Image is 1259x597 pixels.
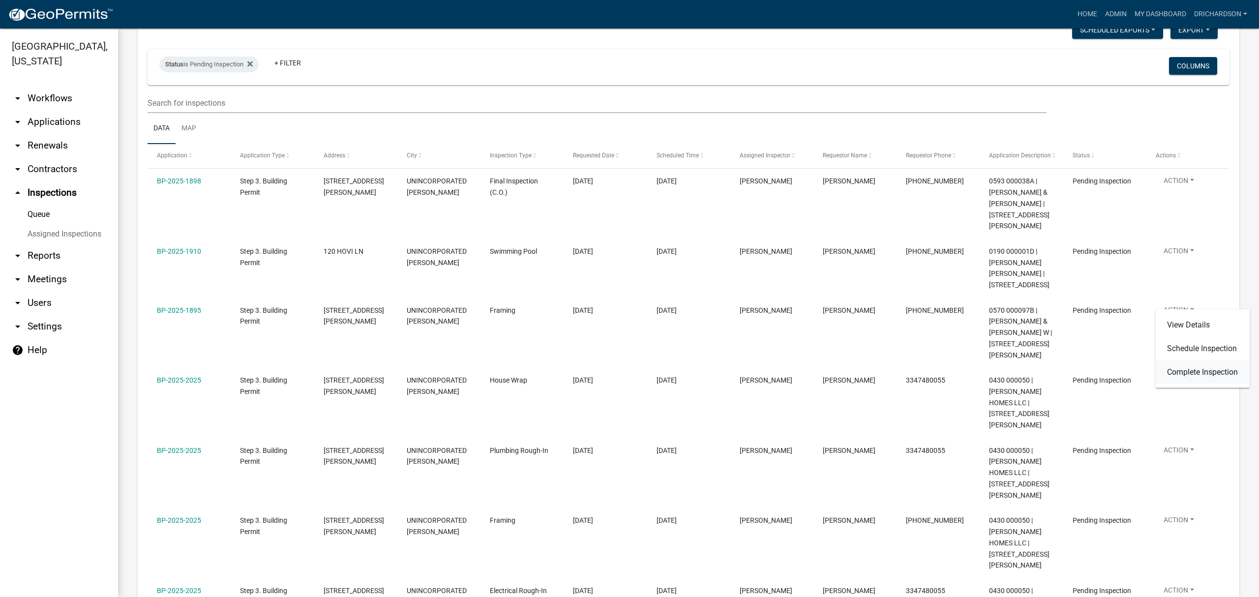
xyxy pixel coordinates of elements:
[12,187,24,199] i: arrow_drop_up
[407,152,417,159] span: City
[740,447,792,454] span: William Huff
[490,587,547,595] span: Electrical Rough-In
[240,306,287,326] span: Step 3. Building Permit
[657,152,699,159] span: Scheduled Time
[989,376,1049,429] span: 0430 000050 | BC STONE HOMES LLC | 4113 HAMMETT RD
[324,177,384,196] span: 1091 NEW HUTCHINSON MILL RD
[324,516,384,536] span: 4113 HAMMETT RD
[490,152,532,159] span: Inspection Type
[573,152,614,159] span: Requested Date
[657,445,721,456] div: [DATE]
[989,177,1049,230] span: 0593 000038A | CHASKIN JOYCE & BRIANNA CHASKIN | 1091 New Hutchinson Mill Rd
[157,376,201,384] a: BP-2025-2025
[1131,5,1190,24] a: My Dashboard
[240,376,287,395] span: Step 3. Building Permit
[989,306,1052,359] span: 0570 000097B | BROOKS GREG & JUSTINE W | 58 WOODYARD RD
[148,113,176,145] a: Data
[480,144,564,168] datatable-header-cell: Inspection Type
[989,516,1049,569] span: 0430 000050 | BC STONE HOMES LLC | 4113 HAMMETT RD
[324,447,384,466] span: 4113 HAMMETT RD
[906,247,964,255] span: 210-317-8577
[823,587,875,595] span: Matt - BC STONE
[740,587,792,595] span: Douglas Richardson
[1073,177,1131,185] span: Pending Inspection
[12,140,24,151] i: arrow_drop_down
[906,516,964,524] span: 334-748-0055
[1156,305,1202,319] button: Action
[573,306,593,314] span: 08/21/2025
[740,306,792,314] span: Douglas Richardson
[12,92,24,104] i: arrow_drop_down
[324,247,363,255] span: 120 HOVI LN
[657,305,721,316] div: [DATE]
[267,54,309,72] a: + Filter
[1073,516,1131,524] span: Pending Inspection
[906,447,945,454] span: 3347480055
[989,152,1051,159] span: Application Description
[324,152,345,159] span: Address
[397,144,480,168] datatable-header-cell: City
[1190,5,1251,24] a: drichardson
[823,447,875,454] span: Matt - BC STONE
[989,447,1049,499] span: 0430 000050 | BC STONE HOMES LLC | 4113 HAMMETT RD
[12,116,24,128] i: arrow_drop_down
[1169,57,1217,75] button: Columns
[1073,247,1131,255] span: Pending Inspection
[1101,5,1131,24] a: Admin
[573,247,593,255] span: 08/21/2025
[314,144,397,168] datatable-header-cell: Address
[1146,144,1229,168] datatable-header-cell: Actions
[12,321,24,332] i: arrow_drop_down
[490,516,515,524] span: Framing
[897,144,980,168] datatable-header-cell: Requestor Phone
[740,177,792,185] span: William Huff
[12,273,24,285] i: arrow_drop_down
[157,152,187,159] span: Application
[1073,447,1131,454] span: Pending Inspection
[1156,445,1202,459] button: Action
[407,247,467,267] span: UNINCORPORATED TROUP
[324,376,384,395] span: 4113 HAMMETT RD
[906,152,951,159] span: Requestor Phone
[573,447,593,454] span: 08/21/2025
[1155,360,1250,384] a: Complete Inspection
[324,306,384,326] span: 58 WOODYARD RD
[240,177,287,196] span: Step 3. Building Permit
[657,585,721,597] div: [DATE]
[490,376,527,384] span: House Wrap
[407,516,467,536] span: UNINCORPORATED TROUP
[823,177,875,185] span: Blake
[490,447,548,454] span: Plumbing Rough-In
[980,144,1063,168] datatable-header-cell: Application Description
[157,247,201,255] a: BP-2025-1910
[823,247,875,255] span: Kelly Rangel
[1063,144,1146,168] datatable-header-cell: Status
[157,447,201,454] a: BP-2025-2025
[573,587,593,595] span: 08/21/2025
[490,306,515,314] span: Framing
[823,306,875,314] span: Greg
[231,144,314,168] datatable-header-cell: Application Type
[1073,306,1131,314] span: Pending Inspection
[1156,152,1176,159] span: Actions
[407,447,467,466] span: UNINCORPORATED TROUP
[1073,587,1131,595] span: Pending Inspection
[823,376,875,384] span: Matt - BC STONE
[240,152,285,159] span: Application Type
[823,152,867,159] span: Requestor Name
[573,177,593,185] span: 08/21/2025
[906,306,964,314] span: 706-594-4901
[407,306,467,326] span: UNINCORPORATED TROUP
[490,247,537,255] span: Swimming Pool
[1073,376,1131,384] span: Pending Inspection
[1073,152,1090,159] span: Status
[157,516,201,524] a: BP-2025-2025
[573,516,593,524] span: 08/21/2025
[407,376,467,395] span: UNINCORPORATED TROUP
[657,176,721,187] div: [DATE]
[1155,309,1250,388] div: Action
[240,516,287,536] span: Step 3. Building Permit
[906,587,945,595] span: 3347480055
[647,144,730,168] datatable-header-cell: Scheduled Time
[573,376,593,384] span: 08/21/2025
